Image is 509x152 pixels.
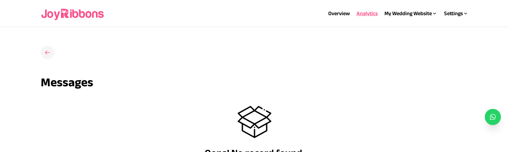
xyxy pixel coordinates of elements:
[384,9,437,18] div: My Wedding Website
[357,10,378,16] a: Analytics
[41,75,468,89] h3: Messages
[444,9,468,18] div: Settings
[41,3,105,24] img: joyribbons
[238,105,271,139] img: Empty
[328,10,350,16] a: Overview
